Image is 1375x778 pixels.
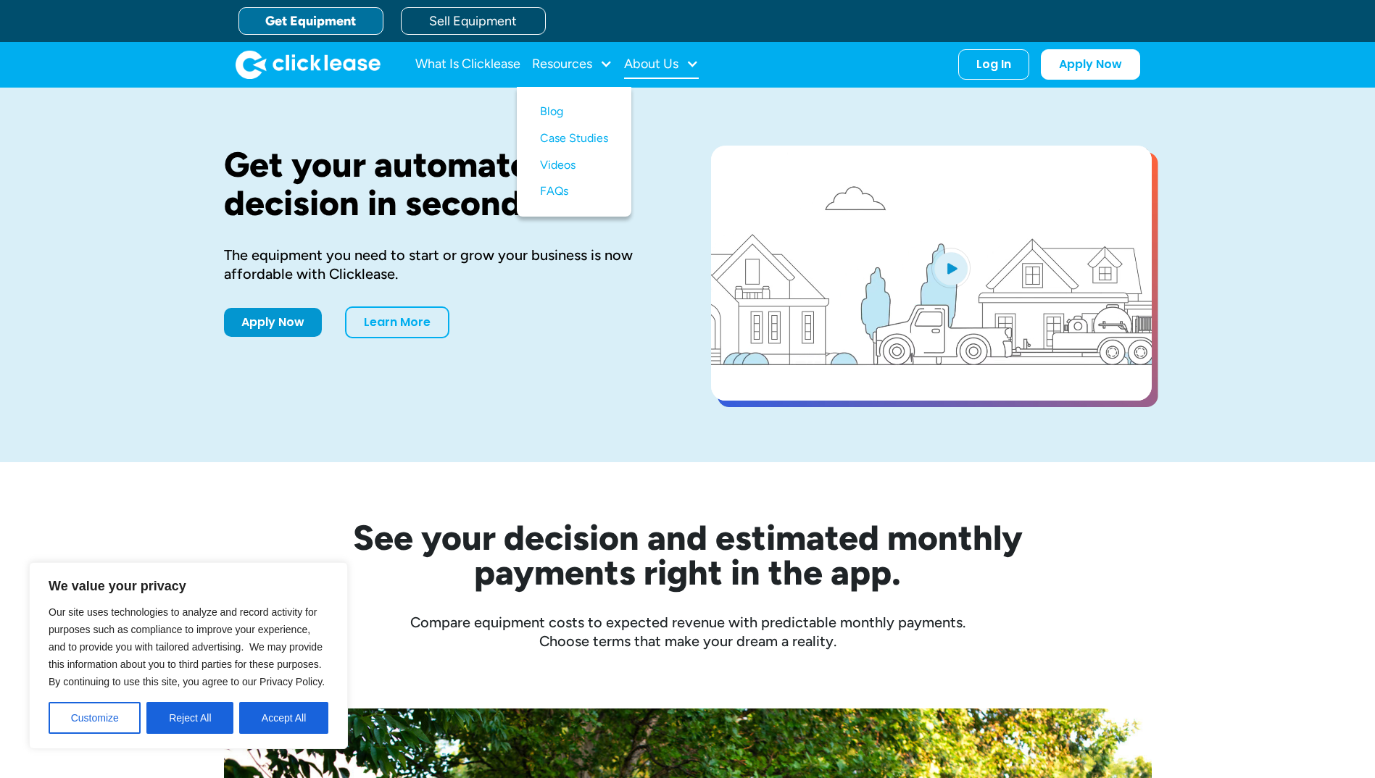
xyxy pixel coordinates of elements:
[711,146,1152,401] a: open lightbox
[540,152,608,179] a: Videos
[236,50,381,79] img: Clicklease logo
[49,702,141,734] button: Customize
[624,50,699,79] div: About Us
[540,125,608,152] a: Case Studies
[238,7,383,35] a: Get Equipment
[49,606,325,687] span: Our site uses technologies to analyze and record activity for purposes such as compliance to impr...
[224,246,665,283] div: The equipment you need to start or grow your business is now affordable with Clicklease.
[1041,49,1140,80] a: Apply Now
[236,50,381,79] a: home
[239,702,328,734] button: Accept All
[224,146,665,222] h1: Get your automated decision in seconds.
[224,613,1152,651] div: Compare equipment costs to expected revenue with predictable monthly payments. Choose terms that ...
[976,57,1011,72] div: Log In
[931,248,971,288] img: Blue play button logo on a light blue circular background
[224,308,322,337] a: Apply Now
[517,87,631,217] nav: Resources
[401,7,546,35] a: Sell Equipment
[29,562,348,749] div: We value your privacy
[345,306,449,338] a: Learn More
[146,702,233,734] button: Reject All
[415,50,520,79] a: What Is Clicklease
[49,577,328,595] p: We value your privacy
[540,178,608,205] a: FAQs
[540,99,608,125] a: Blog
[532,50,612,79] div: Resources
[282,520,1094,590] h2: See your decision and estimated monthly payments right in the app.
